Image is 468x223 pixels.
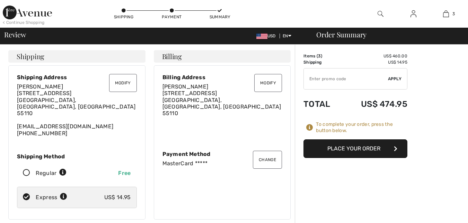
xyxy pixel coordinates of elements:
[342,59,407,65] td: US$ 14.95
[303,59,342,65] td: Shipping
[162,90,281,117] span: [STREET_ADDRESS] [GEOGRAPHIC_DATA], [GEOGRAPHIC_DATA], [GEOGRAPHIC_DATA] 55110
[17,83,63,90] span: [PERSON_NAME]
[316,121,407,134] div: To complete your order, press the button below.
[17,153,137,160] div: Shipping Method
[303,53,342,59] td: Items ( )
[283,34,291,38] span: EN
[118,170,131,176] span: Free
[17,74,137,81] div: Shipping Address
[104,193,131,202] div: US$ 14.95
[253,151,282,169] button: Change
[405,10,422,18] a: Sign In
[452,11,455,17] span: 3
[304,68,388,89] input: Promo code
[254,74,282,92] button: Modify
[443,10,449,18] img: My Bag
[342,92,407,116] td: US$ 474.95
[388,76,402,82] span: Apply
[308,31,464,38] div: Order Summary
[3,6,52,19] img: 1ère Avenue
[3,19,45,26] div: < Continue Shopping
[430,10,462,18] a: 3
[210,14,230,20] div: Summary
[113,14,134,20] div: Shipping
[303,92,342,116] td: Total
[256,34,267,39] img: US Dollar
[4,31,26,38] span: Review
[303,139,407,158] button: Place Your Order
[162,74,282,81] div: Billing Address
[342,53,407,59] td: US$ 460.00
[36,169,67,177] div: Regular
[318,54,321,58] span: 3
[162,151,282,157] div: Payment Method
[17,53,44,60] span: Shipping
[162,53,182,60] span: Billing
[410,10,416,18] img: My Info
[17,83,137,137] div: [EMAIL_ADDRESS][DOMAIN_NAME] [PHONE_NUMBER]
[36,193,67,202] div: Express
[161,14,182,20] div: Payment
[378,10,383,18] img: search the website
[17,90,136,117] span: [STREET_ADDRESS] [GEOGRAPHIC_DATA], [GEOGRAPHIC_DATA], [GEOGRAPHIC_DATA] 55110
[256,34,279,38] span: USD
[162,83,209,90] span: [PERSON_NAME]
[109,74,137,92] button: Modify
